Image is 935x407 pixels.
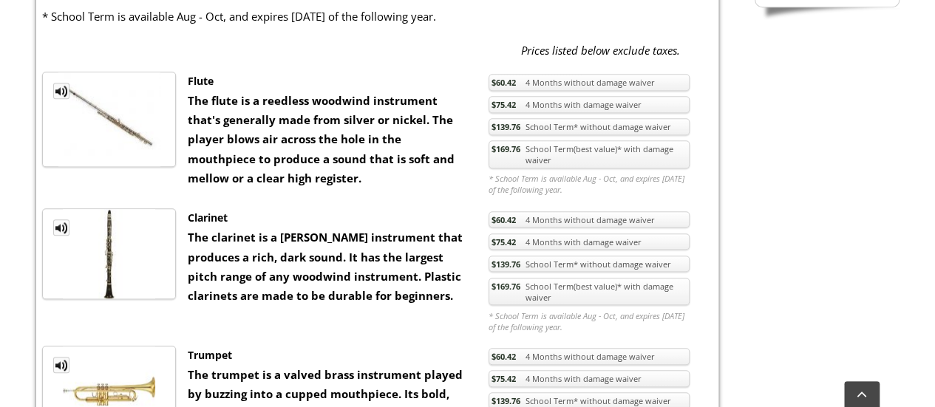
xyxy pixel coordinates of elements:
span: $75.42 [491,373,515,384]
span: $75.42 [491,99,515,110]
div: Flute [187,72,466,91]
em: * School Term is available Aug - Oct, and expires [DATE] of the following year. [489,310,690,332]
em: * School Term is available Aug - Oct, and expires [DATE] of the following year. [489,173,690,195]
span: $60.42 [491,214,515,225]
span: $139.76 [491,259,520,270]
img: th_1fc34dab4bdaff02a3697e89cb8f30dd_1328556165CLAR.jpg [63,209,155,298]
a: MP3 Clip [53,83,69,99]
strong: The flute is a reedless woodwind instrument that's generally made from silver or nickel. The play... [187,93,454,185]
a: $75.424 Months with damage waiver [489,370,690,387]
a: $169.76School Term(best value)* with damage waiver [489,140,690,168]
em: Prices listed below exclude taxes. [521,43,680,58]
a: $75.424 Months with damage waiver [489,233,690,250]
span: $60.42 [491,77,515,88]
a: MP3 Clip [53,219,69,236]
div: Clarinet [187,208,466,228]
a: $139.76School Term* without damage waiver [489,118,690,135]
img: th_1fc34dab4bdaff02a3697e89cb8f30dd_1334771667FluteTM.jpg [58,72,160,166]
a: $60.424 Months without damage waiver [489,211,690,228]
img: sidebar-footer.png [755,7,900,21]
a: MP3 Clip [53,357,69,373]
strong: The clarinet is a [PERSON_NAME] instrument that produces a rich, dark sound. It has the largest p... [187,230,462,303]
p: * School Term is available Aug - Oct, and expires [DATE] of the following year. [42,7,713,26]
span: $75.42 [491,236,515,247]
a: $139.76School Term* without damage waiver [489,256,690,273]
a: $60.424 Months without damage waiver [489,348,690,365]
a: $60.424 Months without damage waiver [489,74,690,91]
a: $169.76School Term(best value)* with damage waiver [489,278,690,306]
span: $169.76 [491,143,520,154]
div: Trumpet [187,346,466,365]
span: $60.42 [491,351,515,362]
span: $169.76 [491,281,520,292]
a: $75.424 Months with damage waiver [489,96,690,113]
span: $139.76 [491,395,520,406]
span: $139.76 [491,121,520,132]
